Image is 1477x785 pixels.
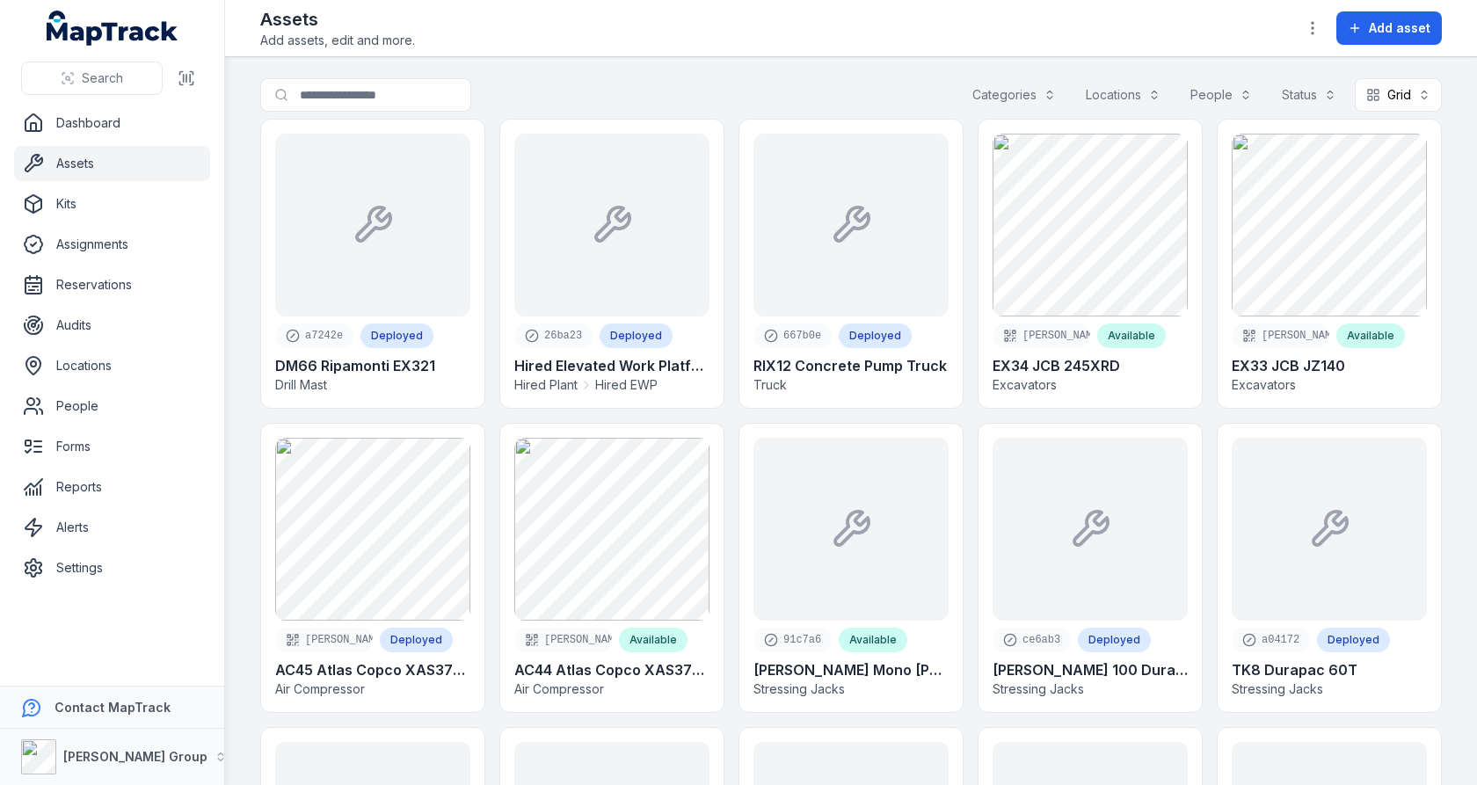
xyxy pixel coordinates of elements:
[14,510,210,545] a: Alerts
[55,700,171,715] strong: Contact MapTrack
[14,308,210,343] a: Audits
[260,7,415,32] h2: Assets
[14,267,210,302] a: Reservations
[63,749,207,764] strong: [PERSON_NAME] Group
[1074,78,1172,112] button: Locations
[14,429,210,464] a: Forms
[1369,19,1430,37] span: Add asset
[14,389,210,424] a: People
[14,469,210,505] a: Reports
[1336,11,1442,45] button: Add asset
[14,186,210,222] a: Kits
[260,32,415,49] span: Add assets, edit and more.
[1270,78,1348,112] button: Status
[14,105,210,141] a: Dashboard
[82,69,123,87] span: Search
[14,146,210,181] a: Assets
[21,62,163,95] button: Search
[14,348,210,383] a: Locations
[961,78,1067,112] button: Categories
[47,11,178,46] a: MapTrack
[14,227,210,262] a: Assignments
[1179,78,1263,112] button: People
[1355,78,1442,112] button: Grid
[14,550,210,585] a: Settings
